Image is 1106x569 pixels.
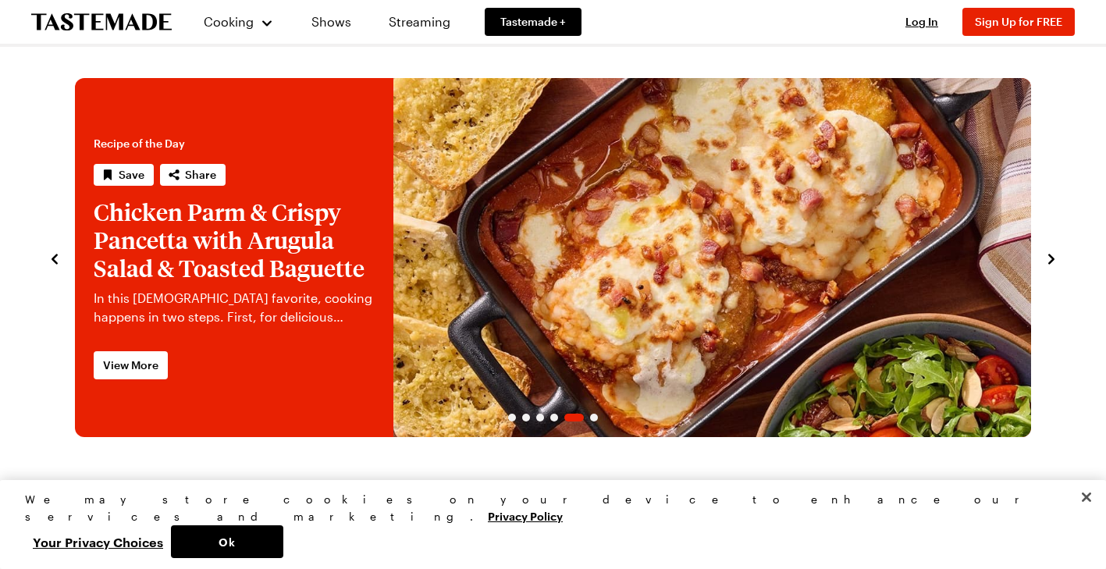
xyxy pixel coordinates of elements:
span: Go to slide 6 [590,414,598,421]
a: Tastemade + [485,8,581,36]
div: We may store cookies on your device to enhance our services and marketing. [25,491,1068,525]
span: Go to slide 1 [508,414,516,421]
button: Cooking [203,3,274,41]
span: Save [119,167,144,183]
span: Cooking [204,14,254,29]
button: Share [160,164,226,186]
button: Close [1069,480,1104,514]
span: Go to slide 4 [550,414,558,421]
button: Log In [891,14,953,30]
div: 5 / 6 [75,78,1031,437]
span: View More [103,357,158,373]
button: navigate to previous item [47,248,62,267]
span: Go to slide 2 [522,414,530,421]
button: Ok [171,525,283,558]
span: Tastemade + [500,14,566,30]
span: Go to slide 5 [564,414,584,421]
button: Save recipe [94,164,154,186]
div: Privacy [25,491,1068,558]
button: Your Privacy Choices [25,525,171,558]
button: Sign Up for FREE [962,8,1075,36]
span: Log In [905,15,938,28]
span: Go to slide 3 [536,414,544,421]
a: View More [94,351,168,379]
span: Share [185,167,216,183]
a: To Tastemade Home Page [31,13,172,31]
a: More information about your privacy, opens in a new tab [488,508,563,523]
span: Sign Up for FREE [975,15,1062,28]
button: navigate to next item [1044,248,1059,267]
